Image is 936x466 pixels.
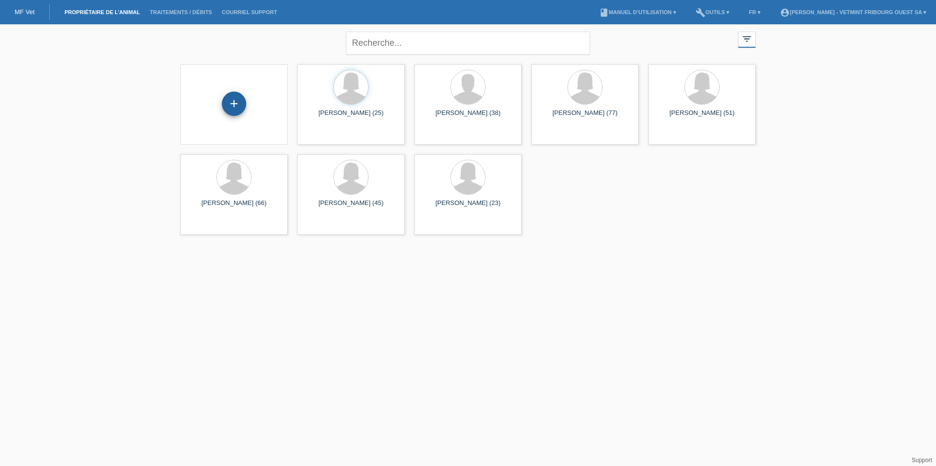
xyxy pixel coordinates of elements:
[696,8,705,18] i: build
[15,8,35,16] a: MF Vet
[780,8,790,18] i: account_circle
[775,9,931,15] a: account_circle[PERSON_NAME] - Vetmint Fribourg Ouest SA ▾
[217,9,282,15] a: Courriel Support
[741,34,752,44] i: filter_list
[422,199,514,215] div: [PERSON_NAME] (23)
[145,9,217,15] a: Traitements / débits
[305,199,397,215] div: [PERSON_NAME] (45)
[188,199,280,215] div: [PERSON_NAME] (66)
[539,109,631,125] div: [PERSON_NAME] (77)
[656,109,748,125] div: [PERSON_NAME] (51)
[599,8,609,18] i: book
[222,95,246,112] div: Enregistrer propriétaire de l’animal
[422,109,514,125] div: [PERSON_NAME] (38)
[59,9,145,15] a: Propriétaire de l’animal
[744,9,765,15] a: FR ▾
[912,457,932,464] a: Support
[305,109,397,125] div: [PERSON_NAME] (25)
[594,9,681,15] a: bookManuel d’utilisation ▾
[346,32,590,55] input: Recherche...
[691,9,734,15] a: buildOutils ▾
